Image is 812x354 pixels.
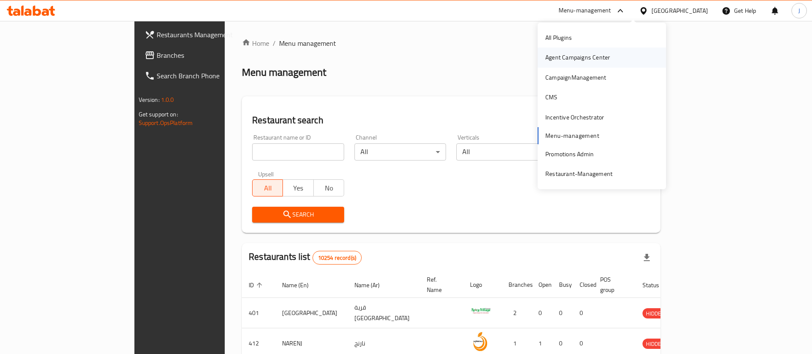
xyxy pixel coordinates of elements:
[552,298,573,328] td: 0
[545,53,610,62] div: Agent Campaigns Center
[139,94,160,105] span: Version:
[256,182,280,194] span: All
[317,182,341,194] span: No
[532,298,552,328] td: 0
[573,272,593,298] th: Closed
[502,272,532,298] th: Branches
[470,300,491,322] img: Spicy Village
[252,207,344,223] button: Search
[463,272,502,298] th: Logo
[354,143,446,161] div: All
[573,298,593,328] td: 0
[312,251,362,265] div: Total records count
[161,94,174,105] span: 1.0.0
[642,280,670,290] span: Status
[559,6,611,16] div: Menu-management
[252,143,344,161] input: Search for restaurant name or ID..
[139,109,178,120] span: Get support on:
[642,308,668,318] div: HIDDEN
[545,113,604,122] div: Incentive Orchestrator
[456,143,548,161] div: All
[283,179,313,196] button: Yes
[642,339,668,349] span: HIDDEN
[545,169,613,178] div: Restaurant-Management
[545,149,594,159] div: Promotions Admin
[138,65,270,86] a: Search Branch Phone
[275,298,348,328] td: [GEOGRAPHIC_DATA]
[348,298,420,328] td: قرية [GEOGRAPHIC_DATA]
[279,38,336,48] span: Menu management
[282,280,320,290] span: Name (En)
[798,6,800,15] span: J
[286,182,310,194] span: Yes
[157,71,263,81] span: Search Branch Phone
[273,38,276,48] li: /
[157,30,263,40] span: Restaurants Management
[545,33,572,42] div: All Plugins
[242,38,660,48] nav: breadcrumb
[600,274,625,295] span: POS group
[138,24,270,45] a: Restaurants Management
[157,50,263,60] span: Branches
[252,179,283,196] button: All
[427,274,453,295] span: Ref. Name
[139,117,193,128] a: Support.OpsPlatform
[258,171,274,177] label: Upsell
[502,298,532,328] td: 2
[313,179,344,196] button: No
[642,309,668,318] span: HIDDEN
[259,209,337,220] span: Search
[545,73,607,82] div: CampaignManagement
[249,250,362,265] h2: Restaurants list
[637,247,657,268] div: Export file
[252,114,650,127] h2: Restaurant search
[138,45,270,65] a: Branches
[552,272,573,298] th: Busy
[249,280,265,290] span: ID
[532,272,552,298] th: Open
[470,331,491,352] img: NARENJ
[313,254,361,262] span: 10254 record(s)
[545,92,558,102] div: CMS
[242,65,326,79] h2: Menu management
[354,280,391,290] span: Name (Ar)
[651,6,708,15] div: [GEOGRAPHIC_DATA]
